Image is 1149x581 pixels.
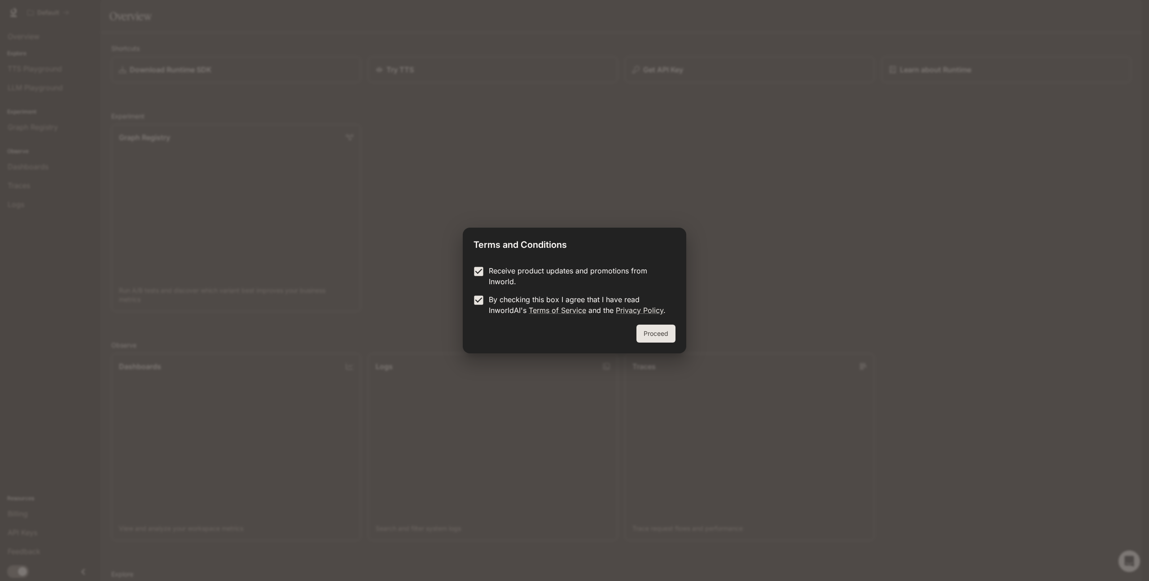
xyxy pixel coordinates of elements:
[616,306,663,315] a: Privacy Policy
[636,325,675,343] button: Proceed
[489,265,668,287] p: Receive product updates and promotions from Inworld.
[529,306,586,315] a: Terms of Service
[489,294,668,316] p: By checking this box I agree that I have read InworldAI's and the .
[463,228,686,258] h2: Terms and Conditions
